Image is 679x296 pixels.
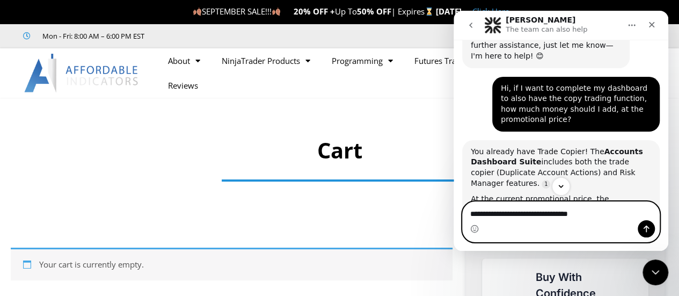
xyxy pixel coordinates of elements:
a: Futures Trading [404,48,493,73]
div: Solomon says… [9,129,206,286]
button: Send a message… [184,210,201,227]
strong: 20% OFF + [294,6,335,17]
strong: [DATE] [436,6,462,17]
b: Accounts Dashboard Suite [17,136,189,156]
iframe: Intercom live chat [643,259,668,285]
div: Your cart is currently empty. [11,248,452,280]
iframe: Customer reviews powered by Trustpilot [159,31,320,41]
a: Programming [321,48,404,73]
textarea: Message… [9,191,206,210]
img: ⌛ [425,8,433,16]
div: You already have Trade Copier! The includes both the trade copier (Duplicate Account Actions) and... [17,136,198,178]
button: Scroll to bottom [98,167,116,185]
a: About [157,48,211,73]
span: Mon - Fri: 8:00 AM – 6:00 PM EST [40,30,144,42]
img: 🍂 [272,8,280,16]
iframe: Intercom live chat [454,11,668,251]
img: LogoAI | Affordable Indicators – NinjaTrader [24,54,140,92]
nav: Menu [157,48,527,98]
a: Click Here [472,6,509,17]
span: SEPTEMBER SALE!!! Up To | Expires [193,6,436,17]
a: Reviews [157,73,209,98]
div: You already have Trade Copier! TheAccounts Dashboard Suiteincludes both the trade copier (Duplica... [9,129,206,285]
button: Emoji picker [17,214,25,222]
a: NinjaTrader Products [211,48,321,73]
strong: 50% OFF [357,6,391,17]
img: 🍂 [193,8,201,16]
